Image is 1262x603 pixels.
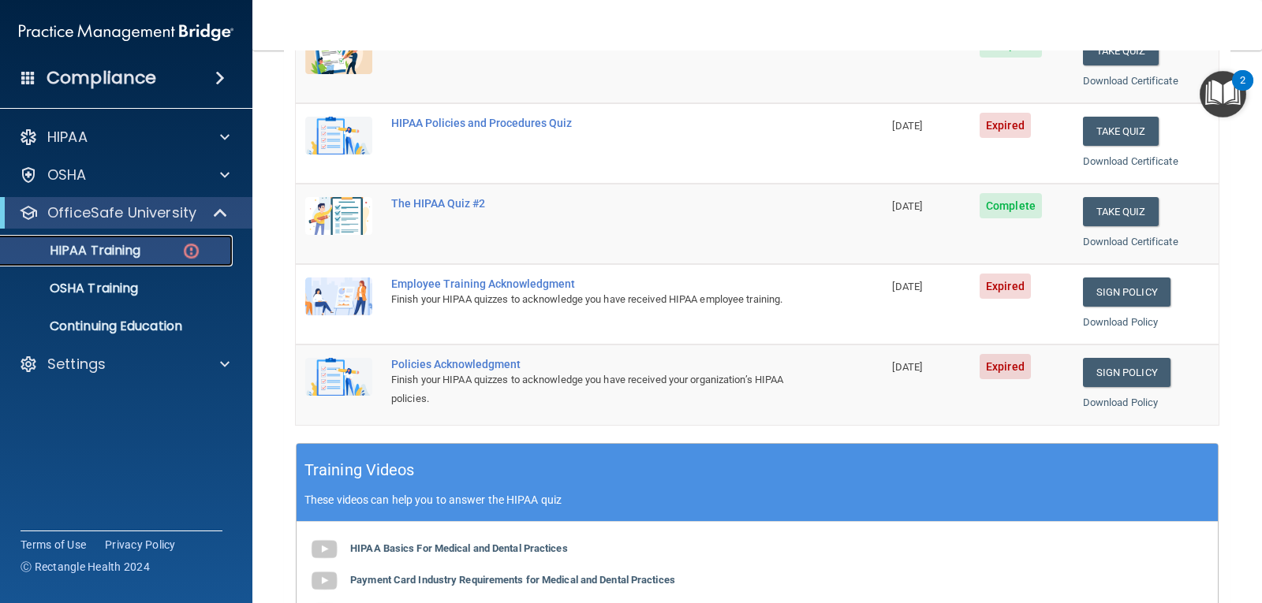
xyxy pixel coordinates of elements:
[1240,80,1245,101] div: 2
[1083,36,1159,65] button: Take Quiz
[47,203,196,222] p: OfficeSafe University
[391,358,804,370] div: Policies Acknowledgment
[892,281,922,292] span: [DATE]
[980,113,1031,138] span: Expired
[391,197,804,210] div: The HIPAA Quiz #2
[105,537,176,553] a: Privacy Policy
[1083,117,1159,146] button: Take Quiz
[980,193,1042,218] span: Complete
[1083,155,1178,167] a: Download Certificate
[391,117,804,129] div: HIPAA Policies and Procedures Quiz
[350,542,568,554] b: HIPAA Basics For Medical and Dental Practices
[1083,396,1159,408] a: Download Policy
[21,537,86,553] a: Terms of Use
[391,277,804,290] div: Employee Training Acknowledgment
[47,166,87,184] p: OSHA
[980,274,1031,299] span: Expired
[892,361,922,373] span: [DATE]
[19,355,230,374] a: Settings
[181,241,201,261] img: danger-circle.6113f641.png
[892,39,922,51] span: [DATE]
[1083,358,1171,387] a: Sign Policy
[1083,197,1159,226] button: Take Quiz
[350,574,675,586] b: Payment Card Industry Requirements for Medical and Dental Practices
[980,354,1031,379] span: Expired
[1083,236,1178,248] a: Download Certificate
[1200,71,1246,117] button: Open Resource Center, 2 new notifications
[391,290,804,309] div: Finish your HIPAA quizzes to acknowledge you have received HIPAA employee training.
[19,166,230,184] a: OSHA
[892,120,922,132] span: [DATE]
[1083,75,1178,87] a: Download Certificate
[19,128,230,147] a: HIPAA
[21,559,150,575] span: Ⓒ Rectangle Health 2024
[1083,316,1159,328] a: Download Policy
[308,565,340,597] img: gray_youtube_icon.38fcd6cc.png
[19,203,229,222] a: OfficeSafe University
[304,456,415,484] h5: Training Videos
[308,534,340,565] img: gray_youtube_icon.38fcd6cc.png
[10,318,226,334] p: Continuing Education
[47,355,106,374] p: Settings
[391,370,804,408] div: Finish your HIPAA quizzes to acknowledge you have received your organization’s HIPAA policies.
[10,281,138,296] p: OSHA Training
[304,493,1210,506] p: These videos can help you to answer the HIPAA quiz
[47,128,88,147] p: HIPAA
[10,243,140,259] p: HIPAA Training
[892,200,922,212] span: [DATE]
[1083,277,1171,307] a: Sign Policy
[19,17,233,48] img: PMB logo
[47,67,156,89] h4: Compliance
